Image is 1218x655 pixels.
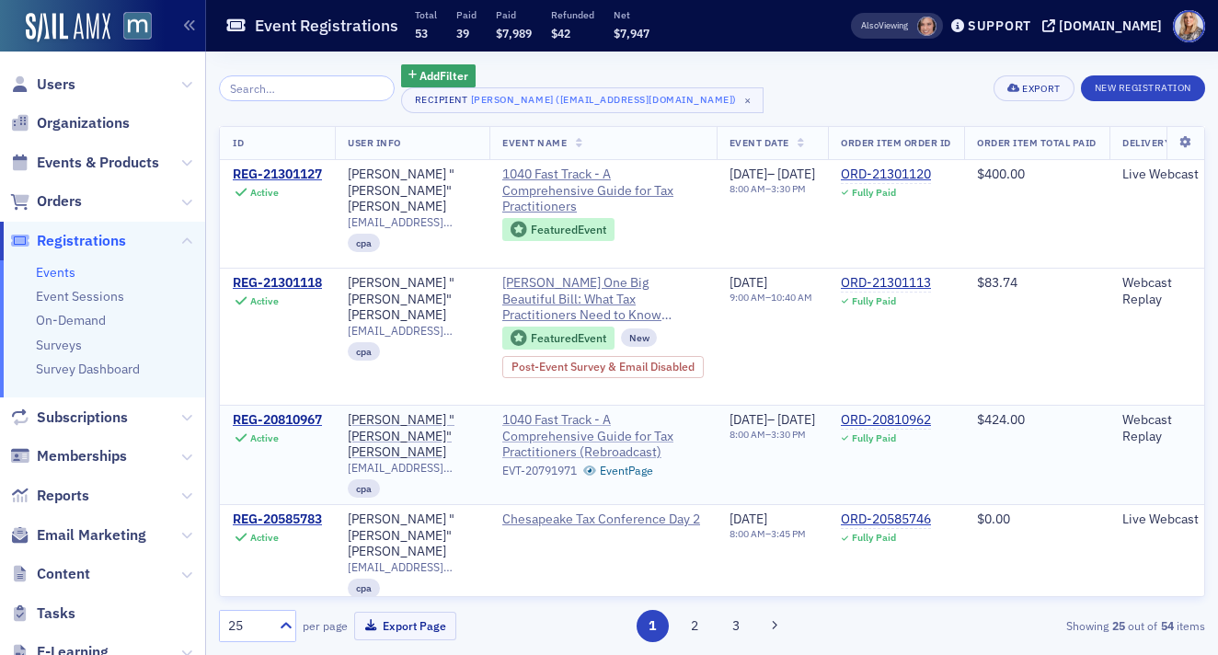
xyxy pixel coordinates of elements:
span: Viewing [861,19,908,32]
a: Subscriptions [10,408,128,428]
time: 3:30 PM [771,428,806,441]
span: × [740,92,756,109]
img: SailAMX [26,13,110,42]
div: [DOMAIN_NAME] [1059,17,1162,34]
span: Katie Foo [917,17,936,36]
div: New [621,328,658,347]
button: Export Page [354,612,456,640]
span: Reports [37,486,89,506]
a: Email Marketing [10,525,146,546]
span: Don Farmer’s One Big Beautiful Bill: What Tax Practitioners Need to Know (Replay) [502,275,704,324]
div: Support [968,17,1031,34]
span: Event Name [502,136,567,149]
a: [PERSON_NAME] "[PERSON_NAME]" [PERSON_NAME] [348,511,477,560]
span: Subscriptions [37,408,128,428]
span: Add Filter [419,67,468,84]
button: Recipient[PERSON_NAME] ([EMAIL_ADDRESS][DOMAIN_NAME])× [401,87,764,113]
div: Featured Event [502,327,615,350]
span: Events & Products [37,153,159,173]
span: Email Marketing [37,525,146,546]
a: ORD-21301113 [841,275,931,292]
span: [EMAIL_ADDRESS][DOMAIN_NAME] [348,324,477,338]
a: REG-20810967 [233,412,322,429]
span: Order Item Total Paid [977,136,1097,149]
a: New Registration [1081,78,1205,95]
div: Active [250,187,279,199]
span: $424.00 [977,411,1025,428]
span: User Info [348,136,401,149]
div: cpa [348,342,380,361]
div: Live Webcast [1122,167,1214,183]
a: REG-21301118 [233,275,322,292]
div: – [730,528,806,540]
span: Orders [37,191,82,212]
strong: 54 [1157,617,1177,634]
span: 39 [456,26,469,40]
span: [DATE] [730,274,767,291]
div: Post-Event Survey [502,356,704,378]
div: cpa [348,479,380,498]
span: $400.00 [977,166,1025,182]
div: Recipient [415,94,468,106]
span: [EMAIL_ADDRESS][DOMAIN_NAME] [348,215,477,229]
a: REG-20585783 [233,511,322,528]
a: [PERSON_NAME] "[PERSON_NAME]" [PERSON_NAME] [348,412,477,461]
p: Paid [496,8,532,21]
div: EVT-20791971 [502,464,577,477]
span: Users [37,75,75,95]
div: – [730,412,816,429]
button: Export [994,75,1074,101]
a: View Homepage [110,12,152,43]
time: 8:00 AM [730,182,765,195]
div: Fully Paid [852,295,896,307]
div: Showing out of items [890,617,1205,634]
a: Memberships [10,446,127,466]
span: Delivery Format [1122,136,1214,149]
a: ORD-20810962 [841,412,931,429]
div: Active [250,432,279,444]
a: 1040 Fast Track - A Comprehensive Guide for Tax Practitioners [502,167,704,215]
button: 3 [720,610,753,642]
a: [PERSON_NAME] "[PERSON_NAME]" [PERSON_NAME] [348,275,477,324]
p: Total [415,8,437,21]
strong: 25 [1109,617,1128,634]
div: 25 [228,616,269,636]
a: Orders [10,191,82,212]
div: cpa [348,234,380,252]
a: ORD-21301120 [841,167,931,183]
div: [PERSON_NAME] "[PERSON_NAME]" [PERSON_NAME] [348,167,477,215]
div: – [730,292,812,304]
time: 8:00 AM [730,428,765,441]
div: Featured Event [531,224,606,235]
a: On-Demand [36,312,106,328]
span: 53 [415,26,428,40]
p: Paid [456,8,477,21]
div: cpa [348,579,380,597]
span: [DATE] [730,411,767,428]
img: SailAMX [123,12,152,40]
button: [DOMAIN_NAME] [1042,19,1168,32]
span: $7,947 [614,26,649,40]
a: Chesapeake Tax Conference Day 2 [502,511,700,528]
a: Surveys [36,337,82,353]
div: – [730,167,816,183]
span: Content [37,564,90,584]
time: 9:00 AM [730,291,765,304]
span: [EMAIL_ADDRESS][DOMAIN_NAME] [348,461,477,475]
a: REG-21301127 [233,167,322,183]
span: Memberships [37,446,127,466]
a: [PERSON_NAME] One Big Beautiful Bill: What Tax Practitioners Need to Know (Replay) [502,275,704,324]
span: Organizations [37,113,130,133]
div: – [730,429,816,441]
span: Registrations [37,231,126,251]
span: $7,989 [496,26,532,40]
